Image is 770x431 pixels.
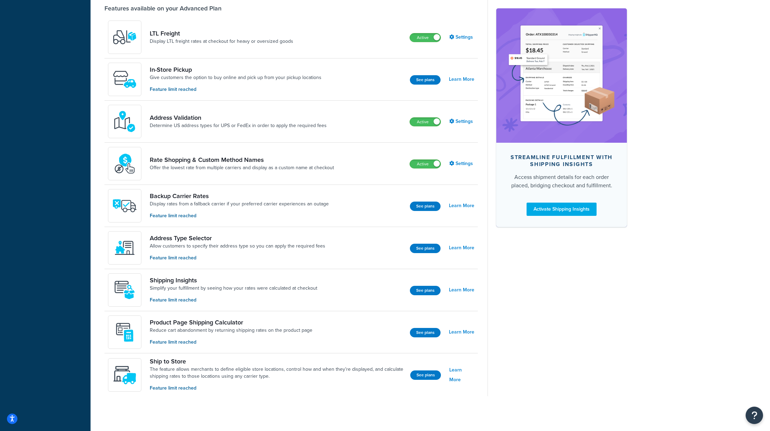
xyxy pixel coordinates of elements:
[746,407,763,424] button: Open Resource Center
[150,285,317,292] a: Simplify your fulfillment by seeing how your rates were calculated at checkout
[410,202,441,211] button: See plans
[150,122,327,129] a: Determine US address types for UPS or FedEx in order to apply the required fees
[104,5,221,12] div: Features available on your Advanced Plan
[150,319,312,326] a: Product Page Shipping Calculator
[150,276,317,284] a: Shipping Insights
[507,19,616,132] img: feature-image-si-e24932ea9b9fcd0ff835db86be1ff8d589347e8876e1638d903ea230a36726be.png
[112,278,137,302] img: Acw9rhKYsOEjAAAAAElFTkSuQmCC
[410,286,441,295] button: See plans
[507,173,616,190] div: Access shipment details for each order placed, bridging checkout and fulfillment.
[150,338,312,346] p: Feature limit reached
[449,243,474,253] a: Learn More
[150,164,334,171] a: Offer the lowest rate from multiple carriers and display as a custom name at checkout
[150,296,317,304] p: Feature limit reached
[150,384,405,392] p: Feature limit reached
[112,109,137,134] img: kIG8fy0lQAAAABJRU5ErkJggg==
[449,32,474,42] a: Settings
[112,320,137,344] img: +D8d0cXZM7VpdAAAAAElFTkSuQmCC
[150,74,321,81] a: Give customers the option to buy online and pick up from your pickup locations
[410,118,441,126] label: Active
[150,234,325,242] a: Address Type Selector
[112,363,137,387] img: icon-duo-feat-ship-to-store-7c4d6248.svg
[112,236,137,260] img: wNXZ4XiVfOSSwAAAABJRU5ErkJggg==
[449,201,474,211] a: Learn More
[150,327,312,334] a: Reduce cart abandonment by returning shipping rates on the product page
[150,212,329,220] p: Feature limit reached
[507,154,616,168] div: Streamline Fulfillment with Shipping Insights
[449,285,474,295] a: Learn More
[527,203,597,216] a: Activate Shipping Insights
[410,370,441,380] button: See plans
[150,156,334,164] a: Rate Shopping & Custom Method Names
[410,33,441,42] label: Active
[449,365,474,385] a: Learn More
[112,25,137,49] img: y79ZsPf0fXUFUhFXDzUgf+ktZg5F2+ohG75+v3d2s1D9TjoU8PiyCIluIjV41seZevKCRuEjTPPOKHJsQcmKCXGdfprl3L4q7...
[449,159,474,169] a: Settings
[112,194,137,218] img: icon-duo-feat-backup-carrier-4420b188.png
[410,75,441,85] button: See plans
[410,244,441,253] button: See plans
[150,358,405,365] a: Ship to Store
[150,114,327,122] a: Address Validation
[150,30,293,37] a: LTL Freight
[112,67,137,92] img: wfgcfpwTIucLEAAAAASUVORK5CYII=
[150,86,321,93] p: Feature limit reached
[150,38,293,45] a: Display LTL freight rates at checkout for heavy or oversized goods
[150,243,325,250] a: Allow customers to specify their address type so you can apply the required fees
[150,192,329,200] a: Backup Carrier Rates
[410,160,441,168] label: Active
[150,201,329,207] a: Display rates from a fallback carrier if your preferred carrier experiences an outage
[150,366,405,380] a: The feature allows merchants to define eligible store locations, control how and when they’re dis...
[150,66,321,73] a: In-Store Pickup
[410,328,441,337] button: See plans
[150,254,325,262] p: Feature limit reached
[449,75,474,84] a: Learn More
[449,117,474,126] a: Settings
[112,151,137,176] img: icon-duo-feat-rate-shopping-ecdd8bed.png
[449,327,474,337] a: Learn More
